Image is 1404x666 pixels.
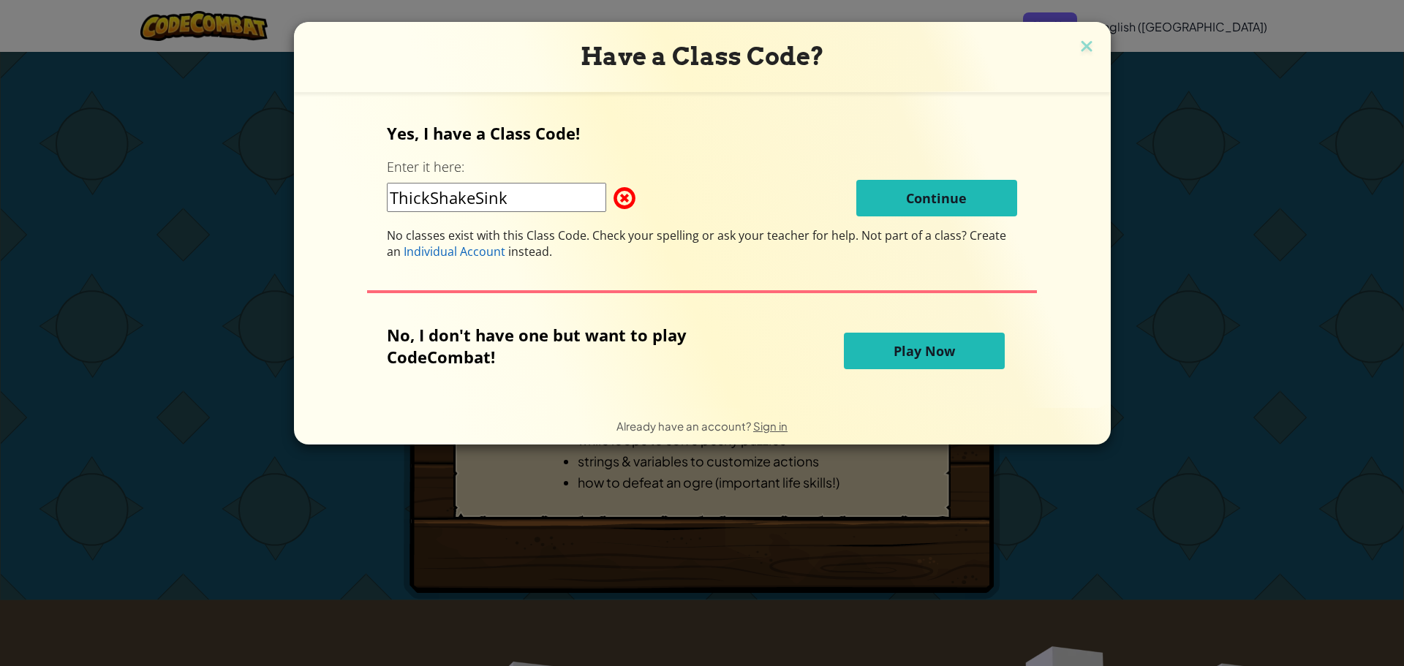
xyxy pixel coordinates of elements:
p: No, I don't have one but want to play CodeCombat! [387,324,758,368]
span: Have a Class Code? [581,42,824,71]
button: Play Now [844,333,1005,369]
span: Individual Account [404,243,505,260]
p: Yes, I have a Class Code! [387,122,1017,144]
span: Continue [906,189,967,207]
a: Sign in [753,419,788,433]
img: close icon [1077,37,1096,58]
span: Already have an account? [616,419,753,433]
span: Not part of a class? Create an [387,227,1006,260]
label: Enter it here: [387,158,464,176]
span: No classes exist with this Class Code. Check your spelling or ask your teacher for help. [387,227,861,243]
span: instead. [505,243,552,260]
button: Continue [856,180,1017,216]
span: Play Now [894,342,955,360]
